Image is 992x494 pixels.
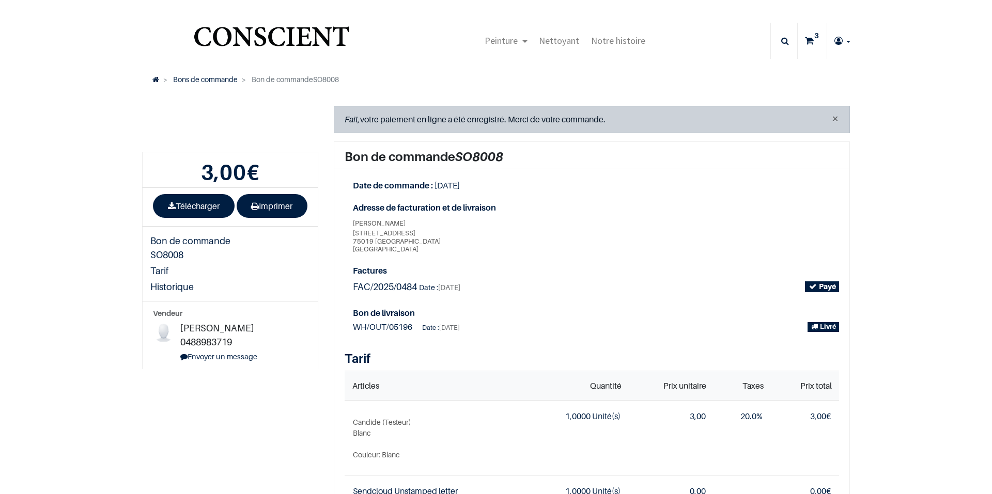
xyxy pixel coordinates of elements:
th: Quantité [523,371,629,401]
strong: Date de commande : [353,180,433,190]
span: [DATE] [439,324,460,331]
strong: Adresse de facturation et de livraison [353,201,588,215]
h2: Bon de commande [345,150,839,164]
span: votre paiement en ligne a été enregistré. Merci de votre commande. [345,114,606,124]
a: Peinture [479,23,533,59]
span: [DATE] [438,283,460,292]
img: Conscient [192,21,351,61]
span: FAC/2025/0484 [353,281,417,292]
strong: Vendeur [153,309,182,317]
b: € [201,160,260,184]
a: Bon de commande SO8008 [143,233,246,263]
div: 3,00 [637,409,705,423]
li: SO8008 [238,74,339,85]
a: Bons de commande [173,75,238,84]
div: Date : [422,322,460,333]
span: 20.0% [740,411,763,421]
a: Logo of Conscient [192,21,351,61]
th: Articles [345,371,523,401]
span: Peinture [485,35,518,46]
button: Annuler [831,113,839,125]
a: Imprimer [237,194,308,218]
a: Accueil [152,75,159,84]
b: Livré [820,323,836,330]
i: Fait, [345,114,360,124]
a: WH/OUT/05196 [353,322,414,332]
a: Candide (Testeur)Blanc Couleur: Blanc [353,417,515,460]
span: [DATE] [435,180,460,190]
img: Contact [153,321,174,342]
span: Bon de commande [252,75,313,84]
span: Notre histoire [591,35,645,46]
span: 1,0000 [565,411,591,421]
em: SO8008 [455,149,503,164]
a: Télécharger [153,194,235,218]
strong: Bon de livraison [353,308,415,318]
a: Tarif [143,263,246,279]
strong: Factures [353,264,839,278]
span: WH/OUT/05196 [353,322,412,332]
span: 3,00 [201,160,246,184]
span: Nettoyant [539,35,579,46]
a: Historique [143,279,246,295]
a: Envoyer un message [180,352,257,361]
span: 0488983719 [180,337,232,347]
span: Prix total [800,380,832,391]
span: Unité(s) [592,411,621,421]
a: 3 [798,23,827,59]
a: FAC/2025/0484 [353,281,419,292]
p: Candide (Testeur) Blanc Couleur: Blanc [353,417,515,460]
span: Taxes [742,380,764,391]
span: [STREET_ADDRESS] 75019 [GEOGRAPHIC_DATA] [GEOGRAPHIC_DATA] [353,229,588,253]
span: 3,00 [810,411,826,421]
b: Payé [819,282,836,291]
span: [PERSON_NAME] [353,219,406,227]
span: € [810,411,831,421]
h3: Tarif [345,350,839,366]
div: Date : [419,282,460,293]
span: [PERSON_NAME] [180,323,254,333]
sup: 3 [812,30,822,41]
th: Prix unitaire [629,371,714,401]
